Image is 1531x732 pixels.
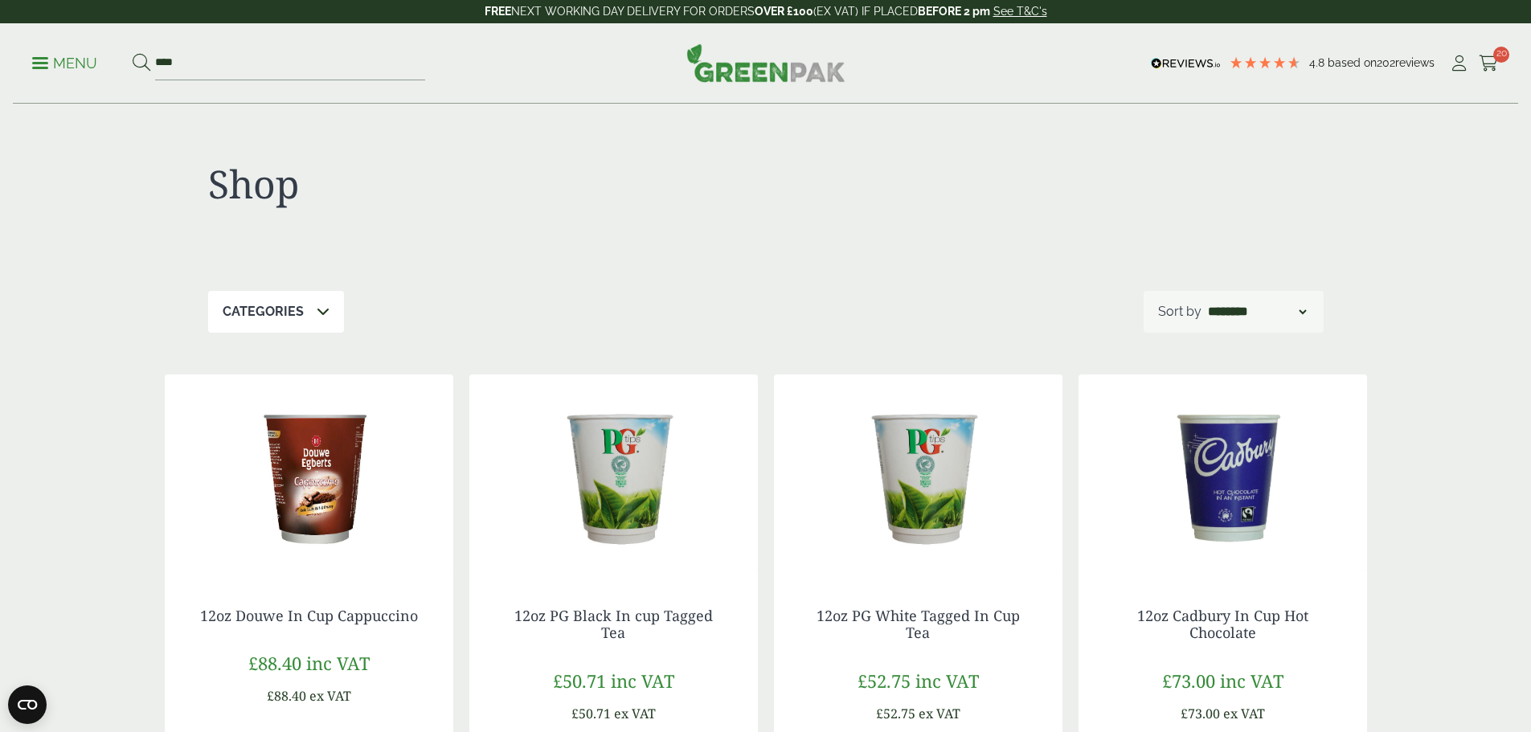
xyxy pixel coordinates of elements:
[1309,56,1328,69] span: 4.8
[514,606,713,643] a: 12oz PG Black In cup Tagged Tea
[817,606,1020,643] a: 12oz PG White Tagged In Cup Tea
[306,651,370,675] span: inc VAT
[1151,58,1221,69] img: REVIEWS.io
[993,5,1047,18] a: See T&C's
[485,5,511,18] strong: FREE
[200,606,418,625] a: 12oz Douwe In Cup Cappuccino
[8,685,47,724] button: Open CMP widget
[32,54,97,70] a: Menu
[1229,55,1301,70] div: 4.79 Stars
[611,669,674,693] span: inc VAT
[1479,55,1499,72] i: Cart
[1449,55,1469,72] i: My Account
[469,374,758,575] img: PG tips
[1162,669,1215,693] span: £73.00
[32,54,97,73] p: Menu
[1223,705,1265,722] span: ex VAT
[267,687,306,705] span: £88.40
[1479,51,1499,76] a: 20
[1395,56,1435,69] span: reviews
[248,651,301,675] span: £88.40
[1158,302,1201,321] p: Sort by
[918,5,990,18] strong: BEFORE 2 pm
[755,5,813,18] strong: OVER £100
[919,705,960,722] span: ex VAT
[223,302,304,321] p: Categories
[165,374,453,575] img: Douwe Egberts Cappuccino
[876,705,915,722] span: £52.75
[1205,302,1309,321] select: Shop order
[1079,374,1367,575] img: Cadbury
[1328,56,1377,69] span: Based on
[774,374,1062,575] img: 12oz in cup pg white tea
[1493,47,1509,63] span: 20
[686,43,845,82] img: GreenPak Supplies
[309,687,351,705] span: ex VAT
[1377,56,1395,69] span: 202
[571,705,611,722] span: £50.71
[1181,705,1220,722] span: £73.00
[553,669,606,693] span: £50.71
[858,669,911,693] span: £52.75
[1137,606,1308,643] a: 12oz Cadbury In Cup Hot Chocolate
[614,705,656,722] span: ex VAT
[208,161,766,207] h1: Shop
[915,669,979,693] span: inc VAT
[1220,669,1283,693] span: inc VAT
